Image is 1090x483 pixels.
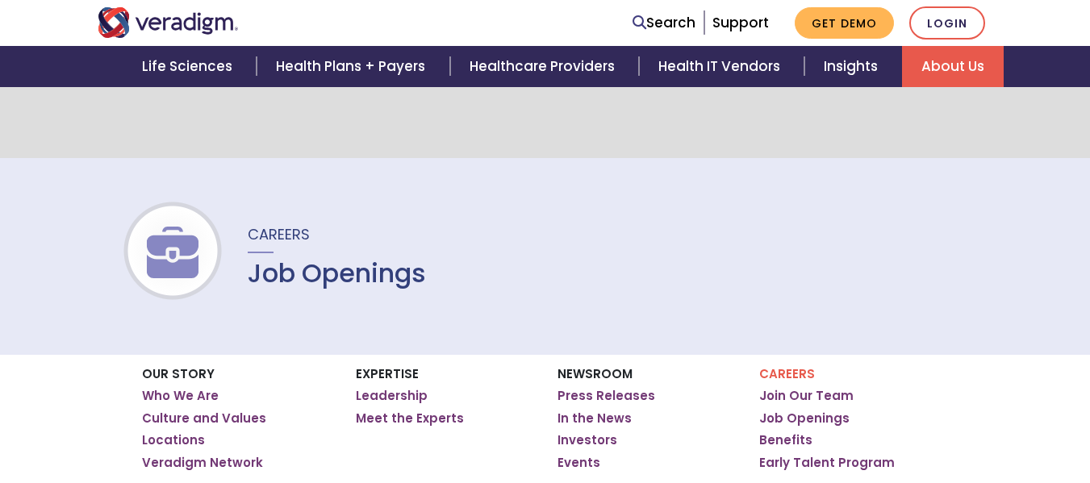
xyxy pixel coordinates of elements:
[248,224,310,244] span: Careers
[142,432,205,448] a: Locations
[639,46,804,87] a: Health IT Vendors
[902,46,1004,87] a: About Us
[142,388,219,404] a: Who We Are
[356,388,428,404] a: Leadership
[712,13,769,32] a: Support
[142,410,266,427] a: Culture and Values
[248,258,426,289] h1: Job Openings
[558,410,632,427] a: In the News
[804,46,902,87] a: Insights
[257,46,449,87] a: Health Plans + Payers
[98,7,239,38] img: Veradigm logo
[450,46,639,87] a: Healthcare Providers
[558,388,655,404] a: Press Releases
[759,432,812,448] a: Benefits
[795,7,894,39] a: Get Demo
[759,455,895,471] a: Early Talent Program
[123,46,257,87] a: Life Sciences
[558,432,617,448] a: Investors
[558,455,600,471] a: Events
[909,6,985,40] a: Login
[142,455,263,471] a: Veradigm Network
[759,388,854,404] a: Join Our Team
[759,410,850,427] a: Job Openings
[356,410,464,427] a: Meet the Experts
[633,12,695,34] a: Search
